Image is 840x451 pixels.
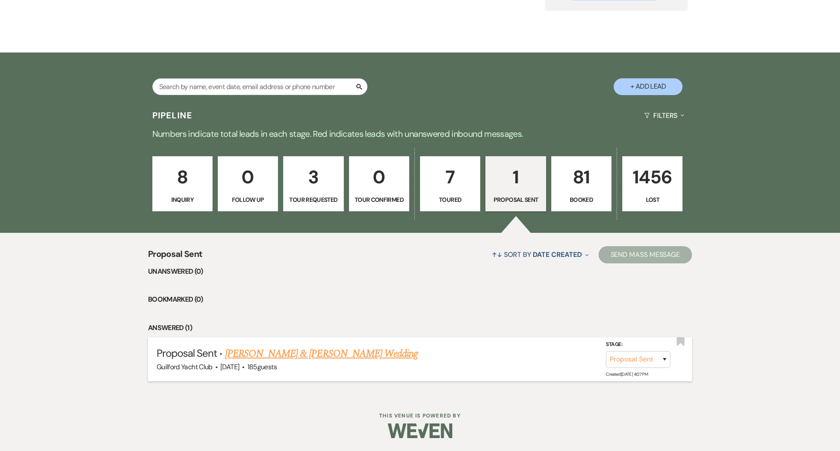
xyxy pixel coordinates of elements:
li: Unanswered (0) [148,266,692,277]
span: 185 guests [247,362,277,371]
h3: Pipeline [152,109,193,121]
p: Tour Confirmed [355,195,404,204]
a: 1456Lost [622,156,682,211]
span: Proposal Sent [157,346,217,360]
p: 81 [557,163,606,192]
a: [PERSON_NAME] & [PERSON_NAME] Wedding [225,346,418,361]
a: 7Toured [420,156,480,211]
p: 7 [426,163,475,192]
span: ↑↓ [492,250,502,259]
p: Lost [628,195,677,204]
input: Search by name, event date, email address or phone number [152,78,367,95]
p: 3 [289,163,338,192]
span: [DATE] [220,362,239,371]
a: 0Tour Confirmed [349,156,409,211]
p: 0 [355,163,404,192]
span: Created: [DATE] 4:07 PM [606,371,648,377]
p: Proposal Sent [491,195,540,204]
a: 0Follow Up [218,156,278,211]
span: Proposal Sent [148,247,203,266]
button: Filters [641,104,688,127]
button: + Add Lead [614,78,682,95]
a: 81Booked [551,156,611,211]
p: Follow Up [223,195,272,204]
label: Stage: [606,340,670,349]
img: Weven Logo [388,416,452,446]
a: 1Proposal Sent [485,156,546,211]
a: 8Inquiry [152,156,213,211]
span: Date Created [533,250,581,259]
p: 8 [158,163,207,192]
p: Tour Requested [289,195,338,204]
li: Answered (1) [148,322,692,334]
p: 1 [491,163,540,192]
span: Guilford Yacht Club [157,362,213,371]
button: Sort By Date Created [488,243,592,266]
p: Inquiry [158,195,207,204]
p: 1456 [628,163,677,192]
p: Booked [557,195,606,204]
a: 3Tour Requested [283,156,343,211]
button: Send Mass Message [599,246,692,263]
p: Toured [426,195,475,204]
li: Bookmarked (0) [148,294,692,305]
p: 0 [223,163,272,192]
p: Numbers indicate total leads in each stage. Red indicates leads with unanswered inbound messages. [110,127,730,141]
